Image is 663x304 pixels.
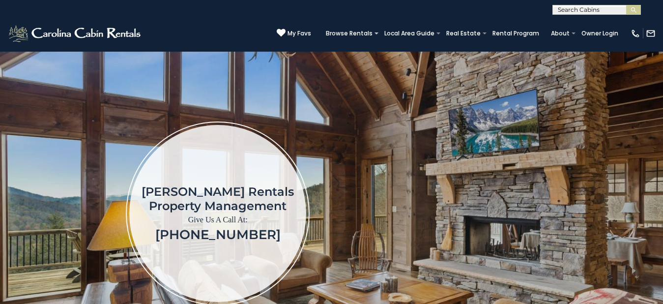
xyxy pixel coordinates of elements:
[321,27,377,40] a: Browse Rentals
[379,27,439,40] a: Local Area Guide
[577,27,623,40] a: Owner Login
[546,27,575,40] a: About
[7,24,144,43] img: White-1-2.png
[277,29,311,38] a: My Favs
[441,27,486,40] a: Real Estate
[646,29,656,38] img: mail-regular-white.png
[288,29,311,38] span: My Favs
[155,227,281,243] a: [PHONE_NUMBER]
[488,27,544,40] a: Rental Program
[142,184,294,213] h1: [PERSON_NAME] Rentals Property Management
[142,213,294,227] p: Give Us A Call At:
[631,29,640,38] img: phone-regular-white.png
